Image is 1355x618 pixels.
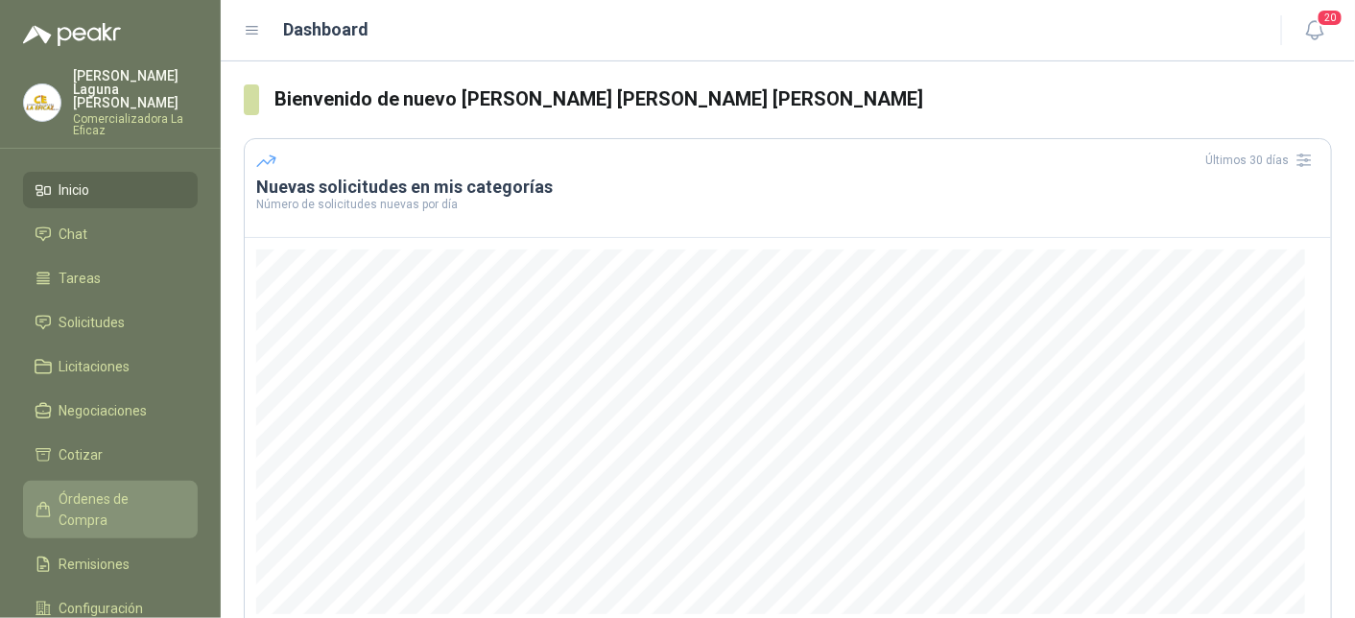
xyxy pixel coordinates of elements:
span: Negociaciones [59,400,148,421]
a: Negociaciones [23,392,198,429]
img: Logo peakr [23,23,121,46]
a: Chat [23,216,198,252]
span: Licitaciones [59,356,131,377]
div: Últimos 30 días [1205,145,1319,176]
span: Tareas [59,268,102,289]
span: Chat [59,224,88,245]
a: Solicitudes [23,304,198,341]
span: Cotizar [59,444,104,465]
a: Remisiones [23,546,198,582]
p: [PERSON_NAME] Laguna [PERSON_NAME] [73,69,198,109]
span: Órdenes de Compra [59,488,179,531]
span: Solicitudes [59,312,126,333]
p: Número de solicitudes nuevas por día [256,199,1319,210]
a: Órdenes de Compra [23,481,198,538]
span: Remisiones [59,554,131,575]
a: Licitaciones [23,348,198,385]
a: Inicio [23,172,198,208]
span: 20 [1317,9,1343,27]
h3: Bienvenido de nuevo [PERSON_NAME] [PERSON_NAME] [PERSON_NAME] [274,84,1332,114]
a: Tareas [23,260,198,297]
h1: Dashboard [284,16,369,43]
img: Company Logo [24,84,60,121]
span: Inicio [59,179,90,201]
button: 20 [1297,13,1332,48]
h3: Nuevas solicitudes en mis categorías [256,176,1319,199]
p: Comercializadora La Eficaz [73,113,198,136]
a: Cotizar [23,437,198,473]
